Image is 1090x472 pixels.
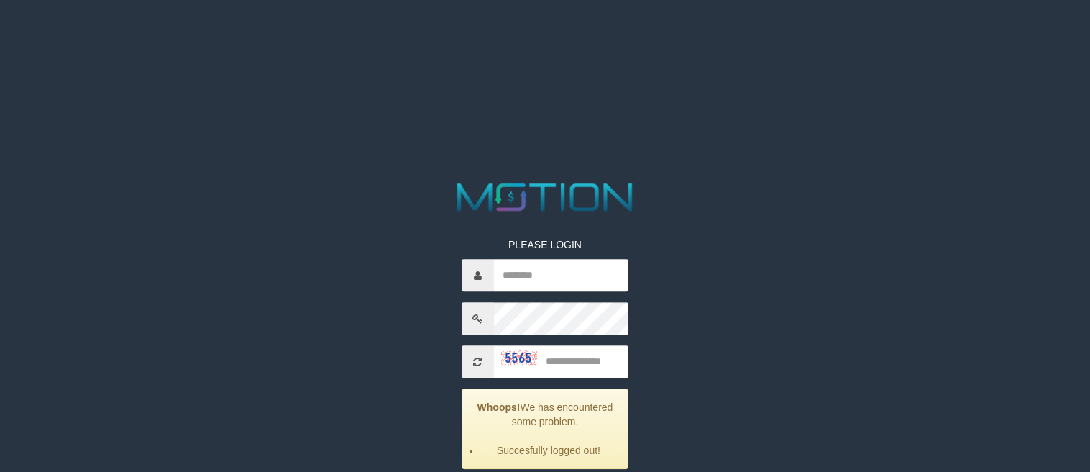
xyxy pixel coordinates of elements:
strong: Whoops! [477,401,521,413]
div: We has encountered some problem. [462,389,629,469]
li: Succesfully logged out! [480,443,618,458]
img: MOTION_logo.png [449,178,640,216]
img: captcha [501,350,537,365]
p: PLEASE LOGIN [462,237,629,252]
